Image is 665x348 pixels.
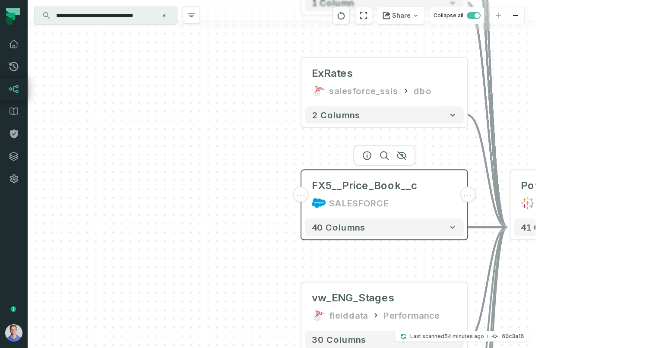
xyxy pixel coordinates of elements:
div: Tooltip anchor [9,305,17,313]
span: Powder River @ Engineer [521,179,587,193]
h4: 60c3a16 [502,334,524,339]
div: ExRates [312,66,353,80]
span: ... [463,190,472,198]
div: loading [293,187,309,202]
div: fielddata [329,308,368,322]
div: vw_ENG_Stages [312,291,395,305]
span: 30 columns [312,334,366,345]
div: SALESFORCE [329,196,389,210]
button: Clear search query [160,11,168,20]
button: Share [377,7,424,24]
button: zoom out [507,7,524,24]
img: avatar of Barak Forgoun [5,324,22,342]
span: ... [296,190,306,198]
span: 41 columns [521,222,573,232]
div: FX5__Price_Book__c [312,179,417,193]
span: 2 columns [312,110,360,120]
div: salesforce_ssis [329,84,398,98]
button: Collapse all [430,7,484,24]
div: dbo [414,84,432,98]
g: Edge from af8ac1b8a3451f0937a00995f7fbee34 to 594a887d4884511d387af586417a5310 [467,227,507,339]
button: Last scanned[DATE] 9:06:31 PM60c3a16 [395,331,529,342]
div: loading [460,187,475,202]
p: Last scanned [410,332,484,341]
relative-time: Oct 7, 2025, 9:06 PM GMT+3 [444,333,484,339]
span: 40 columns [312,222,365,232]
div: Performance [383,308,440,322]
